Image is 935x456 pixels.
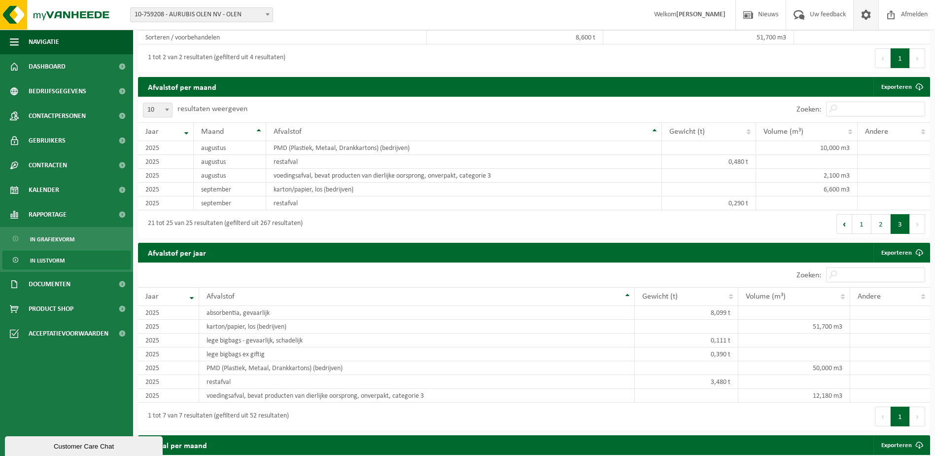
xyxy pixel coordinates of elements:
span: Documenten [29,272,70,297]
span: Gebruikers [29,128,66,153]
iframe: chat widget [5,434,165,456]
span: Kalender [29,178,59,202]
td: augustus [194,155,266,169]
a: Exporteren [873,435,929,455]
h2: Totaal per maand [138,435,217,455]
h2: Afvalstof per maand [138,77,226,96]
td: 12,180 m3 [738,389,850,403]
label: resultaten weergeven [177,105,247,113]
td: 2025 [138,155,194,169]
td: 51,700 m3 [603,31,794,44]
td: 2025 [138,169,194,183]
td: 2025 [138,196,194,210]
span: Gewicht (t) [669,128,705,136]
span: Bedrijfsgegevens [29,79,86,104]
td: 10,000 m3 [756,141,858,155]
span: Andere [865,128,888,136]
a: Exporteren [873,243,929,263]
button: Previous [836,214,852,234]
td: restafval [266,196,662,210]
a: Exporteren [873,77,929,97]
td: 2025 [138,334,199,347]
td: september [194,196,266,210]
button: 1 [891,48,910,68]
span: Dashboard [29,54,66,79]
span: Volume (m³) [763,128,803,136]
span: Jaar [145,293,159,301]
a: In lijstvorm [2,251,131,269]
td: 50,000 m3 [738,361,850,375]
span: Afvalstof [207,293,235,301]
span: Afvalstof [274,128,302,136]
span: Gewicht (t) [642,293,678,301]
td: Sorteren / voorbehandelen [138,31,427,44]
td: 0,390 t [635,347,738,361]
button: 1 [852,214,871,234]
span: Volume (m³) [746,293,786,301]
span: 10 [143,103,173,117]
td: lege bigbags ex giftig [199,347,635,361]
span: Jaar [145,128,159,136]
td: 2025 [138,306,199,320]
span: Maand [201,128,224,136]
span: Rapportage [29,202,67,227]
div: 1 tot 2 van 2 resultaten (gefilterd uit 4 resultaten) [143,49,285,67]
td: 2025 [138,375,199,389]
td: karton/papier, los (bedrijven) [266,183,662,196]
td: 0,290 t [662,196,756,210]
td: restafval [266,155,662,169]
label: Zoeken: [796,271,821,279]
td: augustus [194,169,266,183]
td: karton/papier, los (bedrijven) [199,320,635,334]
td: 6,600 m3 [756,183,858,196]
td: augustus [194,141,266,155]
span: Product Shop [29,297,73,321]
button: 3 [891,214,910,234]
td: 3,480 t [635,375,738,389]
button: 2 [871,214,891,234]
td: september [194,183,266,196]
td: restafval [199,375,635,389]
td: 8,099 t [635,306,738,320]
td: 2025 [138,389,199,403]
td: 51,700 m3 [738,320,850,334]
td: absorbentia, gevaarlijk [199,306,635,320]
div: 21 tot 25 van 25 resultaten (gefilterd uit 267 resultaten) [143,215,303,233]
span: Contracten [29,153,67,178]
td: voedingsafval, bevat producten van dierlijke oorsprong, onverpakt, categorie 3 [266,169,662,183]
td: PMD (Plastiek, Metaal, Drankkartons) (bedrijven) [266,141,662,155]
td: 2,100 m3 [756,169,858,183]
span: Contactpersonen [29,104,86,128]
td: 8,600 t [427,31,603,44]
button: Previous [875,407,891,426]
div: 1 tot 7 van 7 resultaten (gefilterd uit 52 resultaten) [143,408,289,425]
button: Previous [875,48,891,68]
button: Next [910,407,925,426]
label: Zoeken: [796,106,821,114]
td: voedingsafval, bevat producten van dierlijke oorsprong, onverpakt, categorie 3 [199,389,635,403]
td: 2025 [138,320,199,334]
span: Andere [858,293,881,301]
button: Next [910,48,925,68]
span: 10-759208 - AURUBIS OLEN NV - OLEN [130,7,273,22]
h2: Afvalstof per jaar [138,243,216,262]
td: lege bigbags - gevaarlijk, schadelijk [199,334,635,347]
span: 10 [143,103,172,117]
button: Next [910,214,925,234]
a: In grafiekvorm [2,229,131,248]
span: Navigatie [29,30,59,54]
td: 2025 [138,183,194,196]
td: 2025 [138,347,199,361]
td: PMD (Plastiek, Metaal, Drankkartons) (bedrijven) [199,361,635,375]
span: 10-759208 - AURUBIS OLEN NV - OLEN [131,8,273,22]
strong: [PERSON_NAME] [676,11,726,18]
span: In grafiekvorm [30,230,74,249]
td: 2025 [138,361,199,375]
td: 0,480 t [662,155,756,169]
td: 2025 [138,141,194,155]
button: 1 [891,407,910,426]
td: 0,111 t [635,334,738,347]
span: In lijstvorm [30,251,65,270]
span: Acceptatievoorwaarden [29,321,108,346]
